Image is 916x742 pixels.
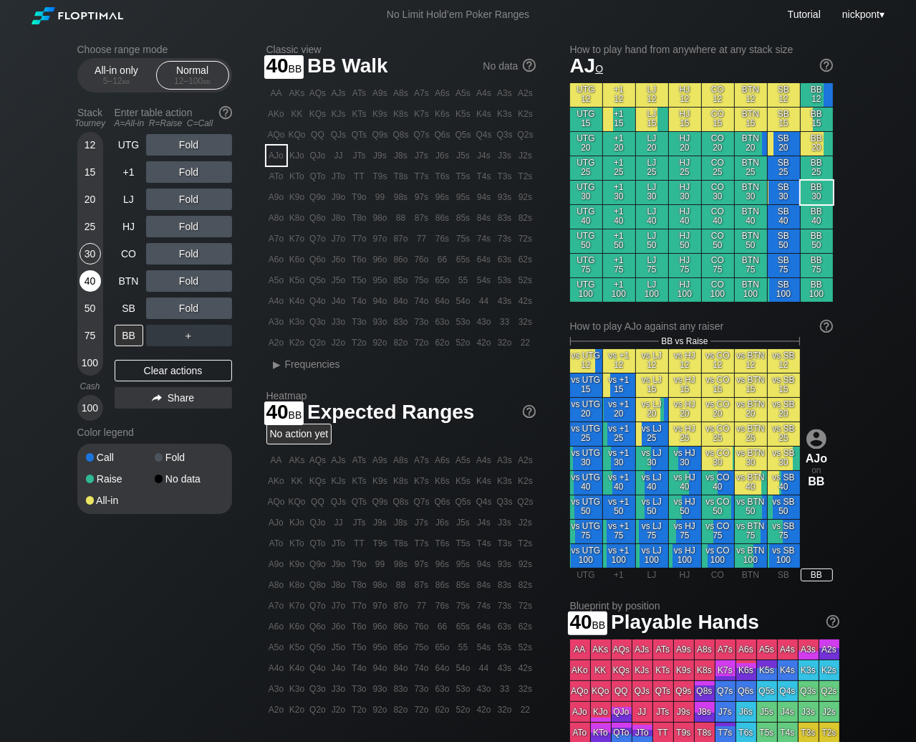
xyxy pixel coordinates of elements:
div: 86s [433,208,453,228]
div: +1 15 [603,108,635,131]
div: QJo [308,146,328,166]
div: KJs [329,104,349,124]
span: bb [289,60,302,75]
div: 82s [516,208,536,228]
div: 94o [370,291,390,311]
div: SB 50 [768,229,800,253]
div: AJo [266,146,286,166]
div: A9s [370,83,390,103]
div: J6o [329,249,349,270]
div: HJ [115,216,143,237]
div: Q6o [308,249,328,270]
div: 85s [453,208,473,228]
div: LJ 50 [636,229,668,253]
img: icon-avatar.b40e07d9.svg [806,429,826,449]
div: 87s [412,208,432,228]
div: JTs [349,146,370,166]
div: UTG 30 [570,181,602,204]
div: ＋ [146,325,232,346]
div: Call [86,452,155,462]
div: +1 50 [603,229,635,253]
div: 63o [433,312,453,332]
div: J7s [412,146,432,166]
div: QTo [308,166,328,186]
div: J9o [329,187,349,207]
div: JTo [329,166,349,186]
div: CO 40 [702,205,734,229]
h2: Choose range mode [77,44,232,55]
div: T3o [349,312,370,332]
div: LJ 25 [636,156,668,180]
div: K5o [287,270,307,290]
div: BB 100 [801,278,833,302]
div: Q5o [308,270,328,290]
div: 55 [453,270,473,290]
div: ATo [266,166,286,186]
div: K5s [453,104,473,124]
div: SB 30 [768,181,800,204]
div: AQo [266,125,286,145]
div: A9o [266,187,286,207]
h2: How to play hand from anywhere at any stack size [570,44,833,55]
div: K7s [412,104,432,124]
div: 65o [433,270,453,290]
div: J8o [329,208,349,228]
div: BTN 12 [735,83,767,107]
div: BB 12 [801,83,833,107]
div: J4o [329,291,349,311]
div: 75o [412,270,432,290]
div: SB 40 [768,205,800,229]
div: HJ 25 [669,156,701,180]
span: 40 [264,55,304,79]
div: AKs [287,83,307,103]
div: 95s [453,187,473,207]
div: LJ 20 [636,132,668,156]
div: A7s [412,83,432,103]
div: Normal [160,62,226,89]
div: 54o [453,291,473,311]
div: CO 75 [702,254,734,277]
div: +1 25 [603,156,635,180]
div: T4s [474,166,494,186]
div: CO 25 [702,156,734,180]
div: 74o [412,291,432,311]
img: help.32db89a4.svg [825,614,841,629]
div: 76s [433,229,453,249]
div: 98s [391,187,411,207]
div: 53o [453,312,473,332]
div: ATs [349,83,370,103]
div: A4o [266,291,286,311]
div: Fold [146,243,232,265]
div: BB 20 [801,132,833,156]
div: 97o [370,229,390,249]
div: Enter table action [115,101,232,134]
div: T2o [349,333,370,353]
div: No Limit Hold’em Poker Ranges [365,9,551,24]
div: T6o [349,249,370,270]
div: A5s [453,83,473,103]
div: K6o [287,249,307,270]
div: 20 [79,189,101,210]
div: 95o [370,270,390,290]
div: 32s [516,312,536,332]
div: J2o [329,333,349,353]
div: Fold [155,452,223,462]
div: CO [115,243,143,265]
div: 87o [391,229,411,249]
div: 83o [391,312,411,332]
div: JJ [329,146,349,166]
div: UTG 100 [570,278,602,302]
div: 5 – 12 [87,76,147,86]
span: bb [122,76,130,86]
div: LJ 40 [636,205,668,229]
div: UTG 12 [570,83,602,107]
div: 25 [79,216,101,237]
div: K3s [495,104,515,124]
div: Fold [146,216,232,237]
div: BTN [115,270,143,292]
div: Stack [72,101,109,134]
div: UTG 20 [570,132,602,156]
div: LJ 15 [636,108,668,131]
div: UTG [115,134,143,156]
div: 52s [516,270,536,290]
